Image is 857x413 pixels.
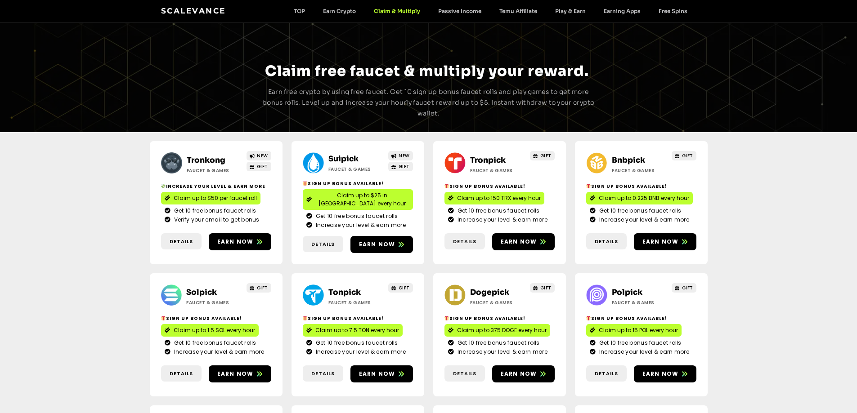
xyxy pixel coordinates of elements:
a: Dogepick [470,288,509,297]
img: 🎁 [444,316,449,320]
span: Earn now [642,370,679,378]
img: 🎁 [444,184,449,188]
span: Verify your email to get bonus [172,216,260,224]
img: 🎁 [303,316,307,320]
h2: Sign Up Bonus Available! [586,183,696,190]
span: Earn now [359,370,395,378]
a: Claim up to 375 DOGE every hour [444,324,550,337]
a: GIFT [388,162,413,171]
nav: Menu [285,8,696,14]
a: Details [586,233,627,250]
a: Earn now [209,365,271,382]
a: GIFT [247,162,271,171]
span: Claim up to 0.225 BNB every hour [599,194,689,202]
a: Passive Income [429,8,490,14]
h2: Faucet & Games [470,167,526,174]
h2: Faucet & Games [328,299,385,306]
span: Get 10 free bonus faucet rolls [172,339,256,347]
a: GIFT [247,283,271,293]
a: Earn now [634,365,696,382]
a: NEW [388,151,413,160]
h2: Faucet & Games [612,299,668,306]
img: 🎁 [586,316,591,320]
span: GIFT [399,284,410,291]
a: Claim & Multiply [365,8,429,14]
h2: Faucet & Games [187,167,243,174]
a: Details [303,365,343,382]
h2: Sign Up Bonus Available! [586,315,696,322]
h2: Increase your level & earn more [161,183,271,190]
span: Earn now [217,238,254,246]
span: GIFT [257,163,268,170]
span: Claim free faucet & multiply your reward. [265,62,589,80]
span: Get 10 free bonus faucet rolls [597,339,682,347]
a: Solpick [186,288,217,297]
a: GIFT [530,283,555,293]
span: Details [170,238,193,245]
span: Earn now [359,240,395,249]
a: Details [161,365,202,382]
h2: Sign Up Bonus Available! [161,315,271,322]
h2: Faucet & Games [186,299,242,306]
span: Increase your level & earn more [455,348,547,356]
a: Earn now [634,233,696,250]
a: Earn now [350,365,413,382]
img: 🎁 [161,316,166,320]
a: Details [586,365,627,382]
span: Earn now [217,370,254,378]
a: GIFT [388,283,413,293]
a: Details [161,233,202,250]
span: Claim up to $25 in [GEOGRAPHIC_DATA] every hour [315,191,409,208]
a: Claim up to 7.5 TON every hour [303,324,403,337]
a: Details [444,365,485,382]
img: 🎁 [586,184,591,188]
h2: Faucet & Games [470,299,526,306]
a: Earning Apps [595,8,650,14]
span: GIFT [682,152,693,159]
span: Details [311,240,335,248]
span: Claim up to $50 per faucet roll [174,194,257,202]
span: Details [453,370,476,377]
img: 🎁 [303,181,307,186]
span: GIFT [682,284,693,291]
span: Claim up to 15 POL every hour [599,326,678,334]
span: Get 10 free bonus faucet rolls [455,339,540,347]
a: Play & Earn [546,8,595,14]
span: GIFT [257,284,268,291]
a: Bnbpick [612,155,645,165]
span: Earn now [501,238,537,246]
a: Scalevance [161,6,226,15]
a: Tonpick [328,288,361,297]
span: Details [170,370,193,377]
img: 💸 [161,184,166,188]
span: GIFT [399,163,410,170]
a: Claim up to 1.5 SOL every hour [161,324,259,337]
span: Claim up to 1.5 SOL every hour [174,326,255,334]
span: Get 10 free bonus faucet rolls [314,212,398,220]
h2: Sign Up Bonus Available! [444,183,555,190]
span: Details [595,370,618,377]
a: Claim up to 15 POL every hour [586,324,682,337]
h2: Sign Up Bonus Available! [444,315,555,322]
a: Temu Affiliate [490,8,546,14]
span: NEW [257,152,268,159]
span: Get 10 free bonus faucet rolls [455,207,540,215]
span: Details [595,238,618,245]
span: NEW [399,152,410,159]
a: Tronpick [470,155,506,165]
span: GIFT [540,152,552,159]
a: Claim up to $25 in [GEOGRAPHIC_DATA] every hour [303,189,413,210]
a: TOP [285,8,314,14]
span: Earn now [642,238,679,246]
a: Claim up to $50 per faucet roll [161,192,260,204]
span: Earn now [501,370,537,378]
a: GIFT [672,151,696,160]
a: Free Spins [650,8,696,14]
span: Increase your level & earn more [597,216,689,224]
span: Details [311,370,335,377]
span: Increase your level & earn more [314,348,406,356]
a: Claim up to 150 TRX every hour [444,192,544,204]
a: GIFT [530,151,555,160]
span: Claim up to 7.5 TON every hour [315,326,399,334]
span: Increase your level & earn more [455,216,547,224]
